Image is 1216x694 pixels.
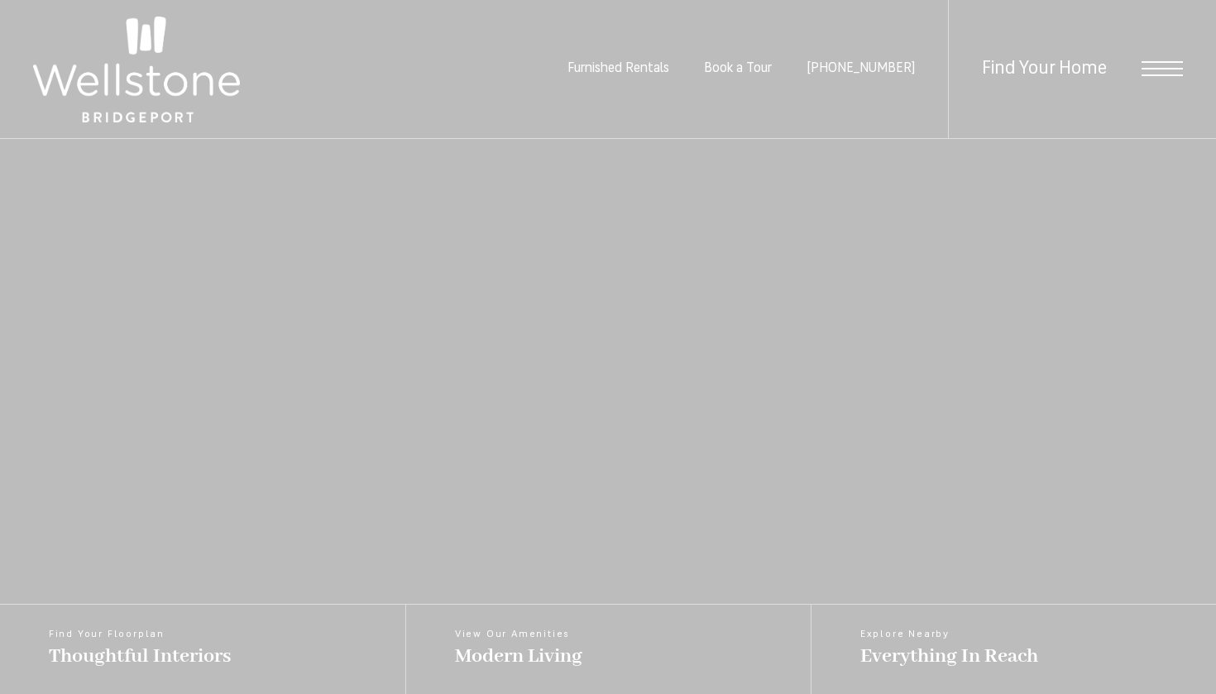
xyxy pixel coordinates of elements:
span: View Our Amenities [455,629,582,639]
span: Explore Nearby [860,629,1038,639]
a: Furnished Rentals [567,62,669,75]
img: Wellstone [33,17,240,122]
a: Call Us at (253) 642-8681 [807,62,915,75]
a: Explore Nearby [811,605,1216,694]
span: Modern Living [455,644,582,669]
span: Everything In Reach [860,644,1038,669]
span: [PHONE_NUMBER] [807,62,915,75]
a: Find Your Home [982,60,1107,79]
span: Find Your Floorplan [49,629,231,639]
span: Thoughtful Interiors [49,644,231,669]
a: View Our Amenities [405,605,811,694]
button: Open Menu [1142,61,1183,76]
a: Book a Tour [704,62,772,75]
